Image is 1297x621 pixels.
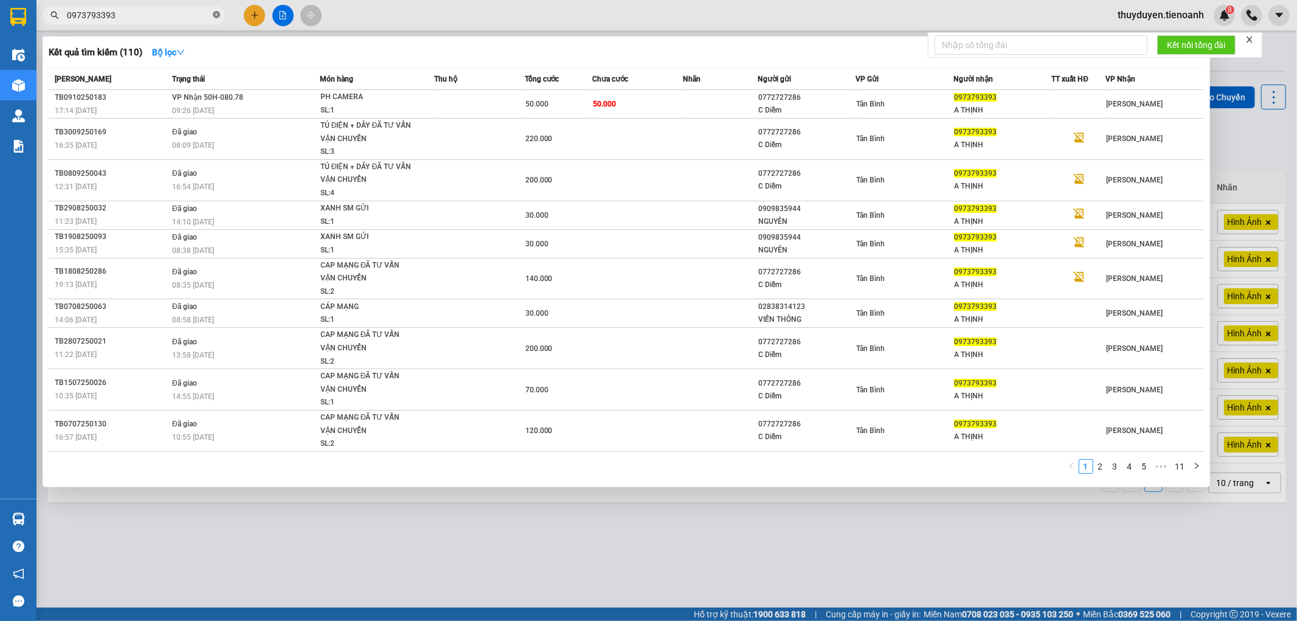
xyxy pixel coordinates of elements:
[759,203,856,215] div: 0909835944
[1064,459,1079,474] button: left
[954,169,997,178] span: 0973793393
[1108,459,1122,474] li: 3
[1107,134,1163,143] span: [PERSON_NAME]
[759,279,856,291] div: C Diễm
[1123,460,1136,473] a: 4
[1109,460,1122,473] a: 3
[954,139,1051,151] div: A THỊNH
[683,75,700,83] span: Nhãn
[1107,344,1163,353] span: [PERSON_NAME]
[759,431,856,443] div: C Diễm
[954,349,1051,361] div: A THỊNH
[759,313,856,326] div: VIỄN THÔNG
[759,91,856,104] div: 0772727286
[142,43,195,62] button: Bộ lọcdown
[12,140,25,153] img: solution-icon
[320,396,412,409] div: SL: 1
[525,309,548,317] span: 30.000
[525,100,548,108] span: 50.000
[857,134,885,143] span: Tân Bình
[1107,240,1163,248] span: [PERSON_NAME]
[525,426,553,435] span: 120.000
[172,128,197,136] span: Đã giao
[1079,459,1093,474] li: 1
[759,244,856,257] div: NGUYÊN
[758,75,792,83] span: Người gửi
[1172,460,1189,473] a: 11
[172,316,214,324] span: 08:58 [DATE]
[954,244,1051,257] div: A THỊNH
[172,218,214,226] span: 14:10 [DATE]
[954,338,997,346] span: 0973793393
[55,182,97,191] span: 12:31 [DATE]
[172,379,197,387] span: Đã giao
[954,390,1051,403] div: A THỊNH
[525,176,553,184] span: 200.000
[525,134,553,143] span: 220.000
[152,47,185,57] strong: Bộ lọc
[1152,459,1171,474] span: •••
[1107,426,1163,435] span: [PERSON_NAME]
[13,568,24,580] span: notification
[593,100,616,108] span: 50.000
[759,418,856,431] div: 0772727286
[759,180,856,193] div: C Diễm
[759,349,856,361] div: C Diễm
[954,180,1051,193] div: A THỊNH
[213,11,220,18] span: close-circle
[13,541,24,552] span: question-circle
[320,355,412,369] div: SL: 2
[55,280,97,289] span: 19:13 [DATE]
[12,49,25,61] img: warehouse-icon
[525,386,548,394] span: 70.000
[55,126,168,139] div: TB3009250169
[320,411,412,437] div: CAP MẠNG ĐÃ TƯ VẤN VẬN CHUYỂN
[759,266,856,279] div: 0772727286
[1106,75,1136,83] span: VP Nhận
[935,35,1147,55] input: Nhập số tổng đài
[320,244,412,257] div: SL: 1
[176,48,185,57] span: down
[857,240,885,248] span: Tân Bình
[55,418,168,431] div: TB0707250130
[1171,459,1189,474] li: 11
[320,202,412,215] div: XANH SM GỬI
[55,167,168,180] div: TB0809250043
[1064,459,1079,474] li: Previous Page
[55,335,168,348] div: TB2807250021
[1107,176,1163,184] span: [PERSON_NAME]
[1093,459,1108,474] li: 2
[954,268,997,276] span: 0973793393
[55,433,97,442] span: 16:57 [DATE]
[172,204,197,213] span: Đã giao
[13,595,24,607] span: message
[857,274,885,283] span: Tân Bình
[954,279,1051,291] div: A THỊNH
[55,106,97,115] span: 17:14 [DATE]
[857,309,885,317] span: Tân Bình
[759,104,856,117] div: C Diễm
[172,351,214,359] span: 13:58 [DATE]
[1189,459,1204,474] li: Next Page
[320,145,412,159] div: SL: 3
[55,75,111,83] span: [PERSON_NAME]
[1107,274,1163,283] span: [PERSON_NAME]
[759,336,856,349] div: 0772727286
[55,202,168,215] div: TB2908250032
[759,126,856,139] div: 0772727286
[1107,211,1163,220] span: [PERSON_NAME]
[320,187,412,200] div: SL: 4
[954,204,997,213] span: 0973793393
[1167,38,1226,52] span: Kết nối tổng đài
[172,246,214,255] span: 08:38 [DATE]
[857,426,885,435] span: Tân Bình
[172,75,205,83] span: Trạng thái
[1079,460,1093,473] a: 1
[12,513,25,526] img: warehouse-icon
[320,328,412,355] div: CAP MẠNG ĐÃ TƯ VẤN VẬN CHUYỂN
[49,46,142,59] h3: Kết quả tìm kiếm ( 110 )
[759,215,856,228] div: NGUYÊN
[759,231,856,244] div: 0909835944
[759,300,856,313] div: 02838314123
[55,376,168,389] div: TB1507250026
